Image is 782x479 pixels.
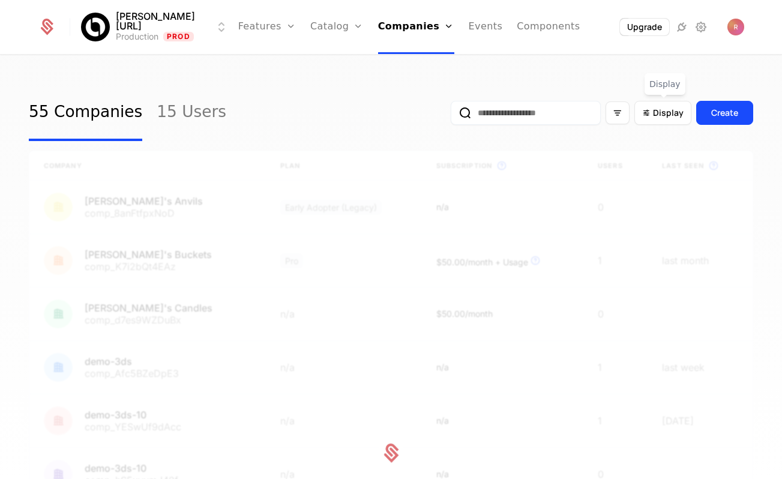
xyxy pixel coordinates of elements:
[711,107,738,119] div: Create
[116,31,158,43] div: Production
[653,107,684,119] span: Display
[157,85,226,141] a: 15 Users
[727,19,744,35] img: Ryan
[727,19,744,35] button: Open user button
[116,11,202,31] span: [PERSON_NAME][URL]
[694,20,708,34] a: Settings
[634,101,691,125] button: Display
[606,101,630,124] button: Filter options
[85,11,229,43] button: Select environment
[163,32,194,41] span: Prod
[29,85,142,141] a: 55 Companies
[675,20,689,34] a: Integrations
[620,19,669,35] button: Upgrade
[81,13,110,41] img: Billy.ai
[696,101,753,125] button: Create
[379,441,403,465] img: Schematic Loader
[645,73,685,95] div: Display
